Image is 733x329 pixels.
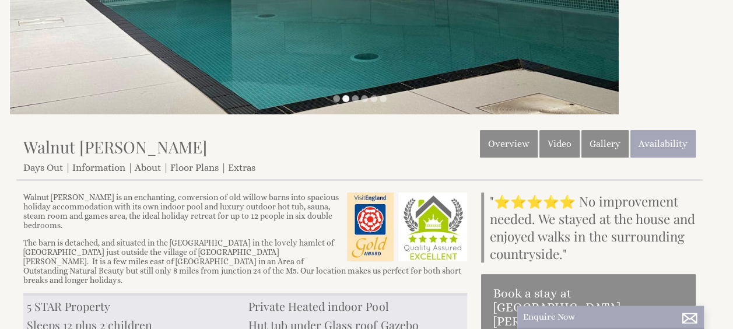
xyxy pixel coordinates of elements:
a: Overview [480,130,538,157]
img: Visit England - Gold Award [347,192,393,261]
a: Video [539,130,580,157]
p: Enquire Now [523,311,698,322]
a: Availability [630,130,696,157]
p: The barn is detached, and situated in the [GEOGRAPHIC_DATA] in the lovely hamlet of [GEOGRAPHIC_D... [23,238,467,285]
li: Private Heated indoor Pool [245,297,467,316]
li: 5 STAR Property [23,297,245,316]
img: Sleeps12.com - Quality Assured - 5 Star Excellent Award [398,192,467,261]
a: Gallery [581,130,629,157]
a: Floor Plans [170,162,219,173]
p: Walnut [PERSON_NAME] is an enchanting, conversion of old willow barns into spacious holiday accom... [23,192,467,230]
a: Days Out [23,162,63,173]
a: Walnut [PERSON_NAME] [23,136,207,157]
a: Information [72,162,125,173]
a: Extras [228,162,255,173]
blockquote: "⭐⭐⭐⭐⭐ No improvement needed. We stayed at the house and enjoyed walks in the surrounding country... [481,192,696,262]
a: About [135,162,161,173]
